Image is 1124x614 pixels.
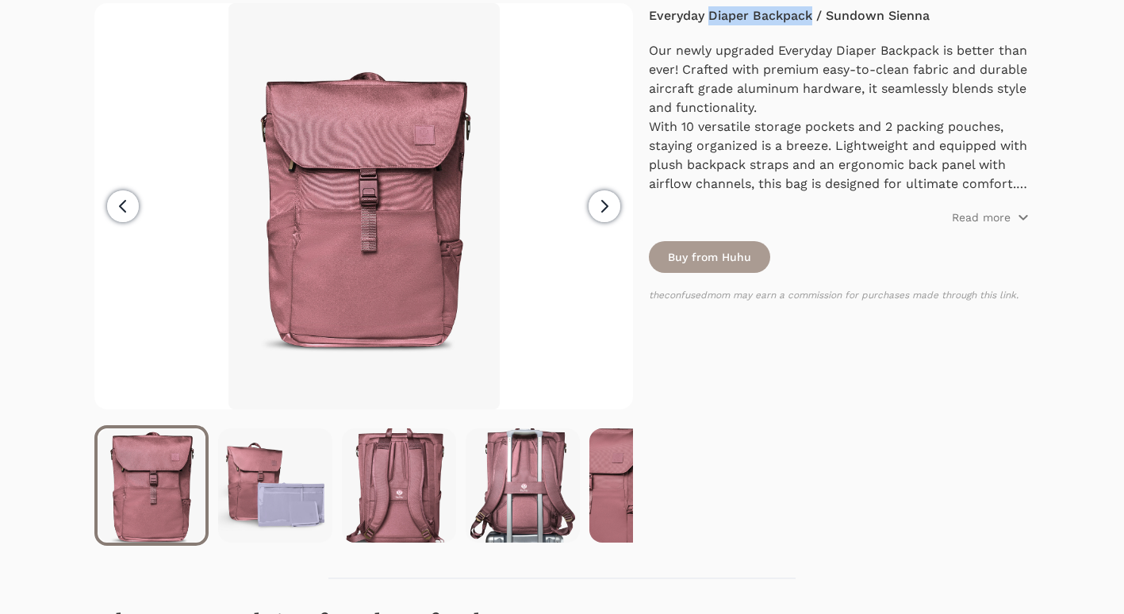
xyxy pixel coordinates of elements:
[952,209,1030,225] button: Read more
[649,6,1029,25] h4: Everyday Diaper Backpack / Sundown Sienna
[952,209,1011,225] p: Read more
[649,241,770,273] a: Buy from Huhu
[649,119,1027,229] span: With 10 versatile storage pockets and 2 packing pouches, staying organized is a breeze. Lightweig...
[649,289,1029,301] p: theconfusedmom may earn a commission for purchases made through this link.
[649,43,1027,115] span: Our newly upgraded Everyday Diaper Backpack is better than ever! Crafted with premium easy-to-cle...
